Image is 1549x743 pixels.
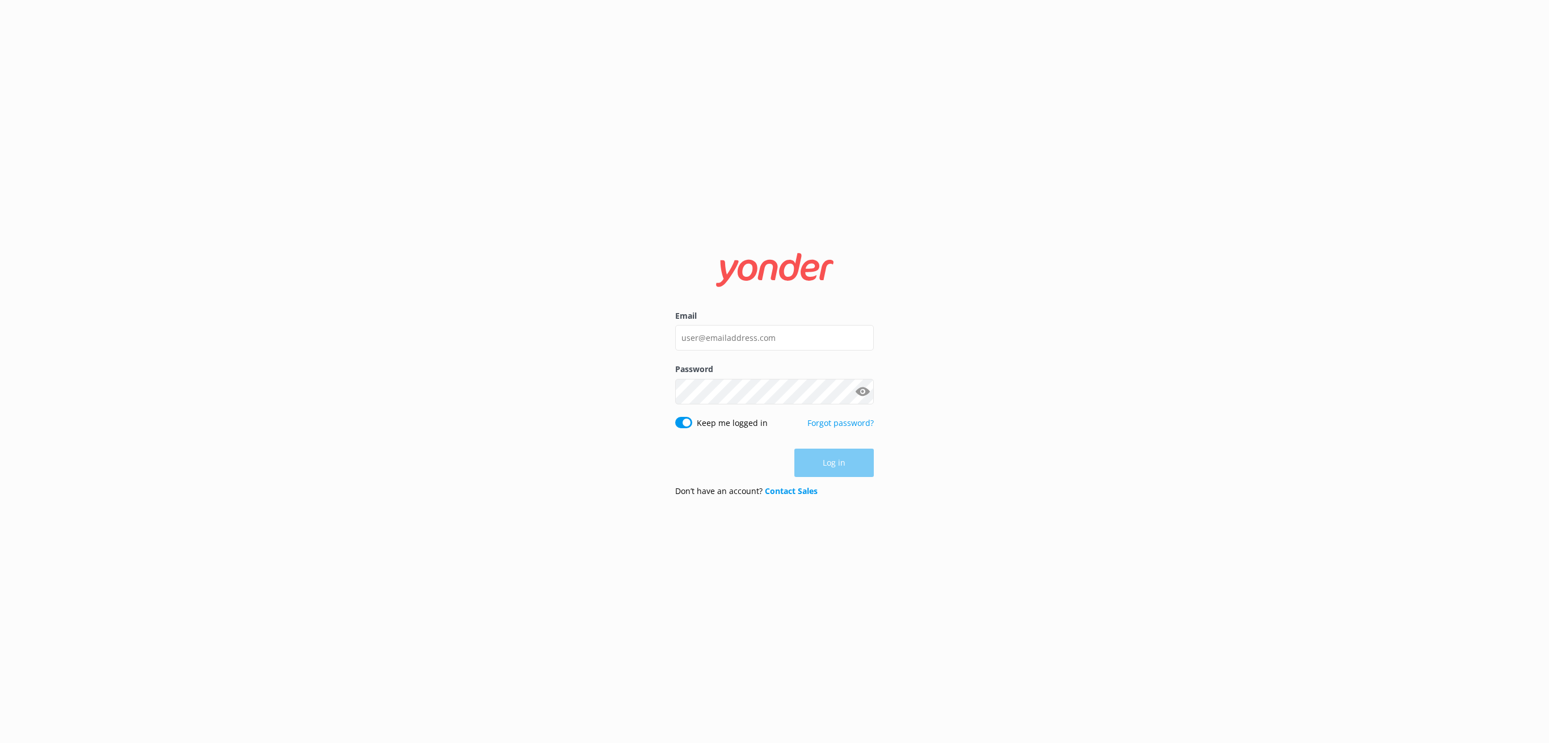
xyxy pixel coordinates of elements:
[807,417,874,428] a: Forgot password?
[675,325,874,351] input: user@emailaddress.com
[675,485,818,497] p: Don’t have an account?
[697,417,768,429] label: Keep me logged in
[765,486,818,496] a: Contact Sales
[675,363,874,375] label: Password
[675,310,874,322] label: Email
[851,380,874,403] button: Show password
